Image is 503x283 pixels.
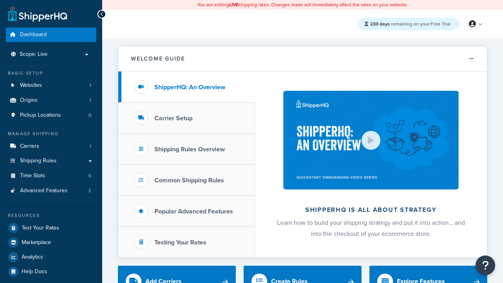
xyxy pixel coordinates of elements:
[229,1,239,8] b: LIVE
[6,28,96,42] a: Dashboard
[6,184,96,198] li: Advanced Features
[22,225,59,232] span: Test Your Rates
[6,250,96,264] a: Analytics
[6,184,96,198] a: Advanced Features2
[118,46,487,72] button: Welcome Guide
[90,82,91,89] span: 1
[370,20,450,28] span: remaining on your Free Trial
[370,20,390,28] strong: 230 days
[20,158,57,164] span: Shipping Rules
[88,187,91,194] span: 2
[6,130,96,137] div: Manage Shipping
[20,51,48,58] span: Scope: Live
[6,212,96,219] div: Resources
[6,78,96,93] a: Websites1
[6,169,96,183] li: Time Slots
[154,146,225,153] h3: Shipping Rules Overview
[6,93,96,108] a: Origins1
[154,84,225,91] h3: ShipperHQ: An Overview
[6,139,96,154] a: Carriers1
[88,112,91,119] span: 0
[154,177,224,184] h3: Common Shipping Rules
[277,218,465,238] span: Learn how to build your shipping strategy and put it into action… and into the checkout of your e...
[6,70,96,77] div: Basic Setup
[20,143,39,150] span: Carriers
[154,115,193,122] h3: Carrier Setup
[20,97,38,104] span: Origins
[6,139,96,154] li: Carriers
[6,235,96,250] a: Marketplace
[20,82,42,89] span: Websites
[20,31,47,38] span: Dashboard
[20,187,68,194] span: Advanced Features
[6,78,96,93] li: Websites
[154,208,233,215] h3: Popular Advanced Features
[90,143,91,150] span: 1
[6,169,96,183] a: Time Slots0
[90,97,91,104] span: 1
[22,239,51,246] span: Marketplace
[276,206,466,213] h2: ShipperHQ is all about strategy
[6,108,96,123] li: Pickup Locations
[283,91,459,189] img: ShipperHQ is all about strategy
[6,93,96,108] li: Origins
[6,265,96,279] a: Help Docs
[88,173,91,179] span: 0
[20,112,61,119] span: Pickup Locations
[20,173,45,179] span: Time Slots
[475,255,495,275] button: Open Resource Center
[154,239,206,246] h3: Testing Your Rates
[6,154,96,168] a: Shipping Rules
[6,221,96,235] a: Test Your Rates
[131,56,185,62] h2: Welcome Guide
[22,254,43,261] span: Analytics
[6,108,96,123] a: Pickup Locations0
[22,268,47,275] span: Help Docs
